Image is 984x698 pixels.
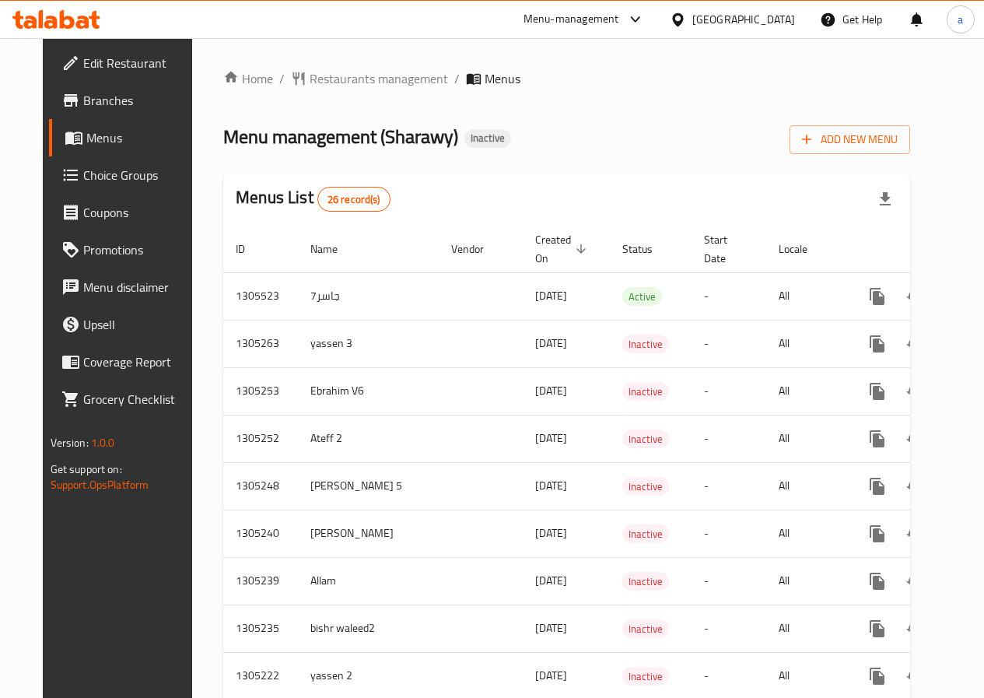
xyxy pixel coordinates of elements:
[236,186,390,212] h2: Menus List
[535,618,567,638] span: [DATE]
[223,462,298,510] td: 1305248
[859,373,896,410] button: more
[859,658,896,695] button: more
[622,619,669,638] div: Inactive
[622,430,669,448] span: Inactive
[49,381,207,418] a: Grocery Checklist
[223,272,298,320] td: 1305523
[49,306,207,343] a: Upsell
[83,315,194,334] span: Upsell
[766,462,846,510] td: All
[766,367,846,415] td: All
[49,119,207,156] a: Menus
[896,610,933,647] button: Change Status
[622,288,662,306] span: Active
[51,475,149,495] a: Support.OpsPlatform
[859,563,896,600] button: more
[622,430,669,448] div: Inactive
[867,181,904,218] div: Export file
[622,478,669,496] span: Inactive
[622,572,669,591] div: Inactive
[49,231,207,268] a: Promotions
[535,475,567,496] span: [DATE]
[49,194,207,231] a: Coupons
[524,10,619,29] div: Menu-management
[535,523,567,543] span: [DATE]
[535,665,567,686] span: [DATE]
[692,557,766,605] td: -
[692,415,766,462] td: -
[766,415,846,462] td: All
[896,468,933,505] button: Change Status
[692,367,766,415] td: -
[958,11,963,28] span: a
[298,557,439,605] td: Allam
[298,272,439,320] td: جاسر7
[859,420,896,458] button: more
[622,287,662,306] div: Active
[223,69,273,88] a: Home
[223,119,458,154] span: Menu management ( Sharawy )
[310,69,448,88] span: Restaurants management
[223,510,298,557] td: 1305240
[622,382,669,401] div: Inactive
[622,335,669,353] div: Inactive
[622,335,669,353] span: Inactive
[49,343,207,381] a: Coverage Report
[766,557,846,605] td: All
[896,278,933,315] button: Change Status
[83,390,194,409] span: Grocery Checklist
[859,515,896,552] button: more
[896,373,933,410] button: Change Status
[310,240,358,258] span: Name
[535,428,567,448] span: [DATE]
[236,240,265,258] span: ID
[692,605,766,652] td: -
[454,69,460,88] li: /
[896,563,933,600] button: Change Status
[692,320,766,367] td: -
[896,658,933,695] button: Change Status
[51,433,89,453] span: Version:
[692,462,766,510] td: -
[86,128,194,147] span: Menus
[223,69,910,88] nav: breadcrumb
[622,240,673,258] span: Status
[692,510,766,557] td: -
[896,325,933,363] button: Change Status
[298,462,439,510] td: [PERSON_NAME] 5
[464,129,511,148] div: Inactive
[223,415,298,462] td: 1305252
[859,325,896,363] button: more
[622,525,669,543] span: Inactive
[298,367,439,415] td: Ebrahim V6
[223,557,298,605] td: 1305239
[83,203,194,222] span: Coupons
[91,433,115,453] span: 1.0.0
[766,320,846,367] td: All
[51,459,122,479] span: Get support on:
[622,383,669,401] span: Inactive
[766,272,846,320] td: All
[464,132,511,145] span: Inactive
[298,320,439,367] td: yassen 3
[451,240,504,258] span: Vendor
[83,278,194,296] span: Menu disclaimer
[83,91,194,110] span: Branches
[291,69,448,88] a: Restaurants management
[692,272,766,320] td: -
[279,69,285,88] li: /
[859,468,896,505] button: more
[859,278,896,315] button: more
[622,524,669,543] div: Inactive
[535,381,567,401] span: [DATE]
[223,367,298,415] td: 1305253
[49,156,207,194] a: Choice Groups
[622,620,669,638] span: Inactive
[298,510,439,557] td: [PERSON_NAME]
[298,605,439,652] td: bishr waleed2
[83,54,194,72] span: Edit Restaurant
[49,44,207,82] a: Edit Restaurant
[223,320,298,367] td: 1305263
